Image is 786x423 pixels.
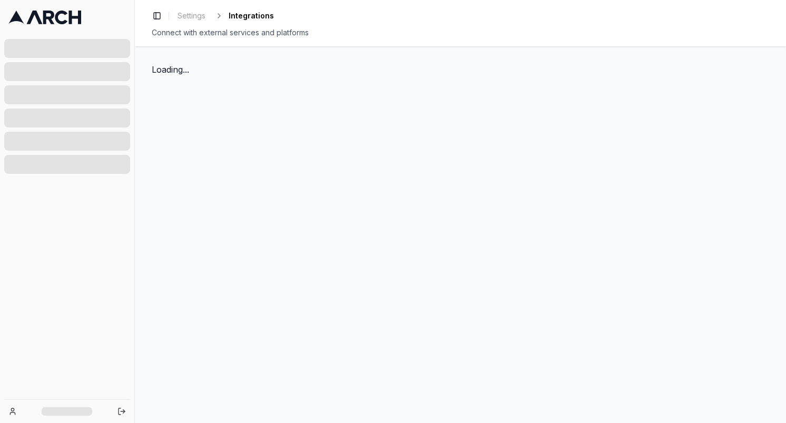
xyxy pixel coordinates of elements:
button: Log out [114,404,129,419]
div: Loading... [152,63,769,76]
span: Settings [178,11,205,21]
nav: breadcrumb [173,8,274,23]
a: Settings [173,8,210,23]
span: Integrations [229,11,274,21]
div: Connect with external services and platforms [152,27,769,38]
